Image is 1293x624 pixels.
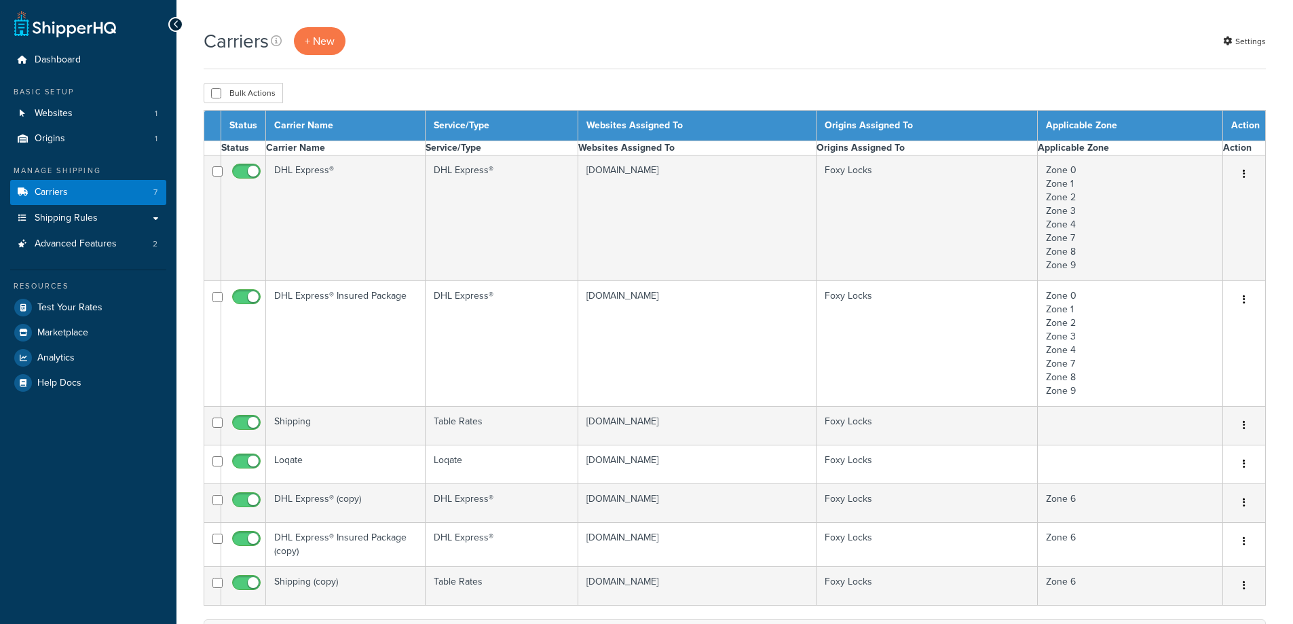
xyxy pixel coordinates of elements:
[266,445,426,484] td: Loqate
[10,101,166,126] a: Websites 1
[10,232,166,257] a: Advanced Features 2
[10,346,166,370] a: Analytics
[35,133,65,145] span: Origins
[817,567,1038,606] td: Foxy Locks
[10,180,166,205] li: Carriers
[155,133,157,145] span: 1
[266,523,426,567] td: DHL Express® Insured Package (copy)
[1223,141,1266,155] th: Action
[426,111,578,141] th: Service/Type
[35,54,81,66] span: Dashboard
[14,10,116,37] a: ShipperHQ Home
[10,206,166,231] a: Shipping Rules
[10,320,166,345] a: Marketplace
[1037,567,1222,606] td: Zone 6
[817,111,1038,141] th: Origins Assigned To
[578,155,817,281] td: [DOMAIN_NAME]
[426,141,578,155] th: Service/Type
[578,484,817,523] td: [DOMAIN_NAME]
[10,86,166,98] div: Basic Setup
[266,407,426,445] td: Shipping
[10,180,166,205] a: Carriers 7
[266,281,426,407] td: DHL Express® Insured Package
[266,484,426,523] td: DHL Express® (copy)
[35,108,73,120] span: Websites
[426,484,578,523] td: DHL Express®
[10,280,166,292] div: Resources
[221,111,266,141] th: Status
[578,141,817,155] th: Websites Assigned To
[817,281,1038,407] td: Foxy Locks
[10,101,166,126] li: Websites
[10,371,166,395] a: Help Docs
[578,567,817,606] td: [DOMAIN_NAME]
[578,407,817,445] td: [DOMAIN_NAME]
[10,126,166,151] a: Origins 1
[266,567,426,606] td: Shipping (copy)
[37,352,75,364] span: Analytics
[817,155,1038,281] td: Foxy Locks
[426,155,578,281] td: DHL Express®
[1037,141,1222,155] th: Applicable Zone
[578,111,817,141] th: Websites Assigned To
[426,407,578,445] td: Table Rates
[10,165,166,177] div: Manage Shipping
[1037,155,1222,281] td: Zone 0 Zone 1 Zone 2 Zone 3 Zone 4 Zone 7 Zone 8 Zone 9
[578,523,817,567] td: [DOMAIN_NAME]
[153,238,157,250] span: 2
[266,155,426,281] td: DHL Express®
[817,141,1038,155] th: Origins Assigned To
[1037,281,1222,407] td: Zone 0 Zone 1 Zone 2 Zone 3 Zone 4 Zone 7 Zone 8 Zone 9
[37,302,102,314] span: Test Your Rates
[10,232,166,257] li: Advanced Features
[426,281,578,407] td: DHL Express®
[153,187,157,198] span: 7
[10,126,166,151] li: Origins
[204,28,269,54] h1: Carriers
[266,111,426,141] th: Carrier Name
[426,445,578,484] td: Loqate
[10,295,166,320] a: Test Your Rates
[35,213,98,224] span: Shipping Rules
[426,567,578,606] td: Table Rates
[817,523,1038,567] td: Foxy Locks
[266,141,426,155] th: Carrier Name
[10,48,166,73] a: Dashboard
[294,27,345,55] a: + New
[37,378,81,389] span: Help Docs
[1223,111,1266,141] th: Action
[204,83,283,103] button: Bulk Actions
[578,445,817,484] td: [DOMAIN_NAME]
[1037,523,1222,567] td: Zone 6
[817,445,1038,484] td: Foxy Locks
[1037,484,1222,523] td: Zone 6
[155,108,157,120] span: 1
[1223,32,1266,51] a: Settings
[221,141,266,155] th: Status
[37,327,88,339] span: Marketplace
[1037,111,1222,141] th: Applicable Zone
[426,523,578,567] td: DHL Express®
[817,407,1038,445] td: Foxy Locks
[35,238,117,250] span: Advanced Features
[578,281,817,407] td: [DOMAIN_NAME]
[817,484,1038,523] td: Foxy Locks
[35,187,68,198] span: Carriers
